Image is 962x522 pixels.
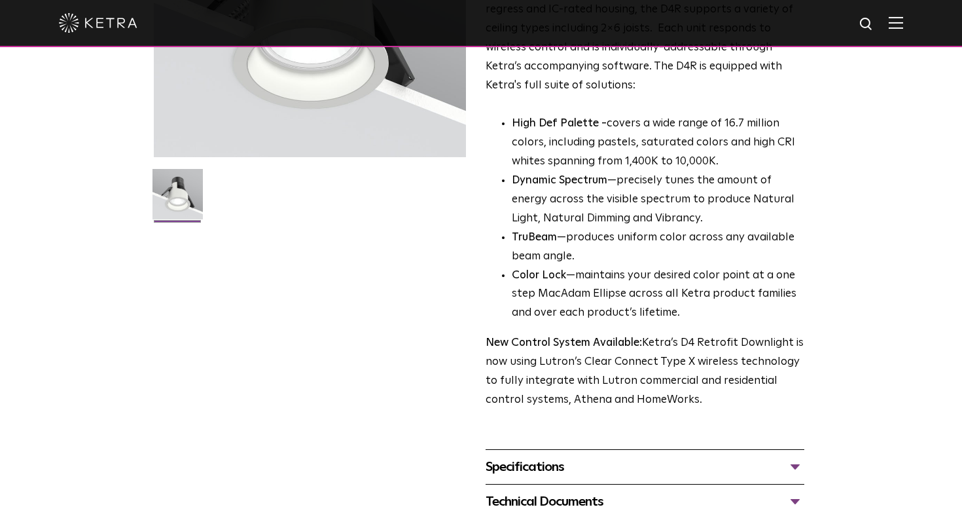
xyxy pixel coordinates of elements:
[859,16,875,33] img: search icon
[512,232,557,243] strong: TruBeam
[512,115,804,172] p: covers a wide range of 16.7 million colors, including pastels, saturated colors and high CRI whit...
[512,270,566,281] strong: Color Lock
[152,169,203,229] img: D4R Retrofit Downlight
[486,334,804,410] p: Ketra’s D4 Retrofit Downlight is now using Lutron’s Clear Connect Type X wireless technology to f...
[512,118,607,129] strong: High Def Palette -
[486,491,804,512] div: Technical Documents
[512,229,804,267] li: —produces uniform color across any available beam angle.
[512,172,804,229] li: —precisely tunes the amount of energy across the visible spectrum to produce Natural Light, Natur...
[512,267,804,324] li: —maintains your desired color point at a one step MacAdam Ellipse across all Ketra product famili...
[512,175,607,186] strong: Dynamic Spectrum
[486,337,642,348] strong: New Control System Available:
[889,16,903,29] img: Hamburger%20Nav.svg
[486,457,804,477] div: Specifications
[59,13,137,33] img: ketra-logo-2019-white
